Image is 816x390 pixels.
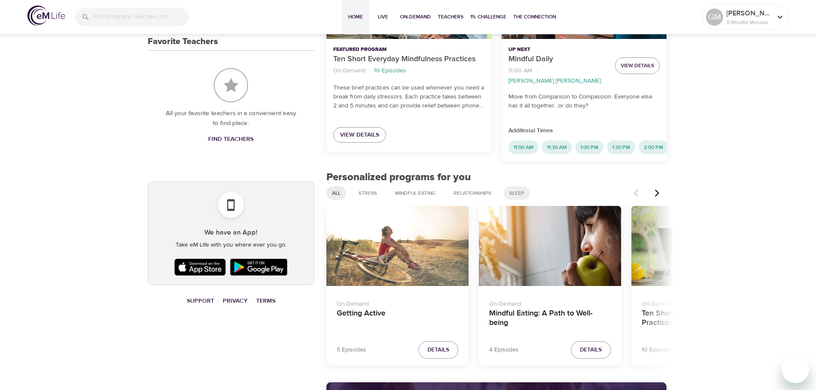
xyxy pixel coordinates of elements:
button: View Details [615,57,660,74]
span: Stress [353,190,382,197]
h4: Getting Active [337,309,458,329]
span: The Connection [513,12,556,21]
nav: breadcrumb [148,295,314,307]
h2: Personalized programs for you [326,171,667,184]
div: Stress [353,186,383,200]
span: Find Teachers [208,134,254,145]
p: Additional Times [508,126,660,135]
li: · [535,65,537,77]
nav: breadcrumb [333,65,484,77]
iframe: Button to launch messaging window [782,356,809,383]
a: Terms [256,297,275,305]
span: View Details [340,130,379,140]
span: Sleep [504,190,529,197]
div: Sleep [504,186,530,200]
li: · [251,295,253,307]
img: Apple App Store [172,256,228,278]
h4: Mindful Eating: A Path to Well-being [489,309,611,329]
div: 2:00 PM [639,140,668,154]
p: Ten Short Everyday Mindfulness Practices [333,54,484,65]
img: Favorite Teachers [214,68,248,102]
p: Take eM Life with you where ever you go. [155,241,307,250]
li: · [218,295,219,307]
div: All [326,186,346,200]
p: 10 Episodes [374,66,406,75]
button: Ten Short Everyday Mindfulness Practices [631,206,774,286]
span: View Details [621,61,654,70]
span: 1:00 PM [575,144,604,151]
button: Next items [648,184,667,202]
span: Mindful Eating [390,190,441,197]
p: 0 Mindful Minutes [726,18,772,26]
p: Up Next [508,46,608,54]
p: [PERSON_NAME] [726,8,772,18]
div: Relationships [448,186,497,200]
span: 11:30 AM [542,144,572,151]
div: 1:30 PM [607,140,635,154]
div: 11:30 AM [542,140,572,154]
span: Details [580,345,602,355]
img: logo [27,6,65,26]
span: On-Demand [400,12,431,21]
a: Find Teachers [205,131,257,147]
span: Live [373,12,393,21]
span: 1% Challenge [470,12,506,21]
span: All [327,190,346,197]
nav: breadcrumb [508,65,608,86]
p: Move from Comparison to Compassion: Everyone else has it all together…or do they? [508,92,660,110]
li: · [369,65,371,77]
span: Teachers [438,12,463,21]
a: Privacy [223,297,248,305]
span: Details [427,345,449,355]
span: 1:30 PM [607,144,635,151]
p: Featured Program [333,46,484,54]
img: Google Play Store [228,256,290,278]
p: On-Demand [642,296,763,309]
p: On-Demand [489,296,611,309]
p: 5 Episodes [337,345,366,354]
div: 1:00 PM [575,140,604,154]
p: [PERSON_NAME] [PERSON_NAME] [508,77,601,86]
div: GM [706,9,723,26]
a: Support [187,297,214,305]
span: Relationships [448,190,496,197]
a: View Details [333,127,386,143]
p: 11:00 AM [508,66,532,75]
span: 11:00 AM [508,144,538,151]
input: Find programs, teachers, etc... [93,8,188,26]
p: 10 Episodes [642,345,674,354]
p: Mindful Daily [508,54,608,65]
button: Details [571,341,611,359]
button: Details [418,341,458,359]
p: On-Demand [333,66,365,75]
h4: Ten Short Everyday Mindfulness Practices [642,309,763,329]
button: Getting Active [326,206,469,286]
button: Mindful Eating: A Path to Well-being [479,206,621,286]
div: 11:00 AM [508,140,538,154]
p: These brief practices can be used whenever you need a break from daily stressors. Each practice t... [333,83,484,110]
div: Mindful Eating [389,186,441,200]
p: 4 Episodes [489,345,519,354]
h3: Favorite Teachers [148,37,218,47]
p: On-Demand [337,296,458,309]
p: All your favorite teachers in a convienient easy to find place. [165,109,297,128]
span: 2:00 PM [639,144,668,151]
h5: We have an App! [155,228,307,237]
span: Home [345,12,366,21]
